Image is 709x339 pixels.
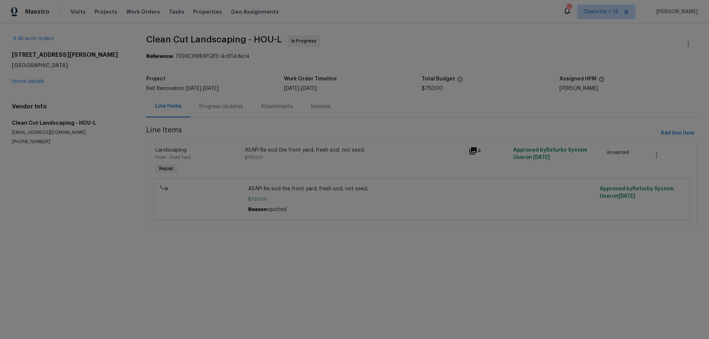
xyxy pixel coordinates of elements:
span: [DATE] [284,86,299,91]
div: Line Items [155,103,182,110]
span: Charlotte + 14 [583,8,619,15]
span: $750.00 [422,86,443,91]
span: Properties [193,8,222,15]
span: [DATE] [186,86,201,91]
h5: Clean Cut Landscaping - HOU-L [12,119,129,127]
b: Reference: [146,54,174,59]
div: 249 [566,4,572,12]
h5: Total Budget [422,76,455,82]
div: 4 [469,146,509,155]
span: - [186,86,219,91]
span: [DATE] [533,155,550,160]
div: 7S9XCXWK6FQFD-4c914dec4 [146,53,697,60]
span: In Progress [291,37,319,45]
span: $750.00 [245,155,263,160]
span: Line Items [146,127,658,140]
span: quoted [268,207,287,212]
span: Approved by Refurby System User on [513,148,587,160]
span: [DATE] [619,194,635,199]
span: Tasks [169,9,184,14]
div: ASAP! Re-sod the front yard; fresh sod, not seed. [245,146,464,154]
div: Progress Updates [199,103,243,110]
span: Front - Front Yard [155,155,191,160]
div: Attachments [261,103,293,110]
span: [DATE] [301,86,317,91]
span: Reit Renovation [146,86,219,91]
a: All work orders [12,36,54,41]
h5: Work Order Timeline [284,76,337,82]
span: Repair [156,165,177,172]
span: The hpm assigned to this work order. [599,76,604,86]
div: Invoices [311,103,330,110]
span: Clean Cut Landscaping - HOU-L [146,35,282,44]
span: - [284,86,317,91]
span: Geo Assignments [231,8,279,15]
span: Accepted [607,149,632,156]
span: Landscaping [155,148,186,153]
span: Projects [95,8,117,15]
a: Home details [12,79,44,84]
span: [PERSON_NAME] [653,8,698,15]
span: Approved by Refurby System User on [600,186,674,199]
p: [PHONE_NUMBER] [12,139,129,145]
h4: Vendor Info [12,103,129,110]
button: Add line item [658,127,697,140]
span: Reason: [248,207,268,212]
div: [PERSON_NAME] [559,86,697,91]
h5: Project [146,76,165,82]
span: Add line item [661,129,694,138]
h5: [GEOGRAPHIC_DATA] [12,62,129,69]
span: [DATE] [203,86,219,91]
p: [EMAIL_ADDRESS][DOMAIN_NAME] [12,129,129,136]
h5: Assigned HPM [559,76,596,82]
span: Work Orders [126,8,160,15]
h2: [STREET_ADDRESS][PERSON_NAME] [12,51,129,59]
span: Visits [71,8,86,15]
span: Maestro [25,8,49,15]
span: $750.00 [248,196,595,203]
span: The total cost of line items that have been proposed by Opendoor. This sum includes line items th... [457,76,463,86]
span: ASAP! Re-sod the front yard; fresh sod, not seed. [248,185,595,193]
